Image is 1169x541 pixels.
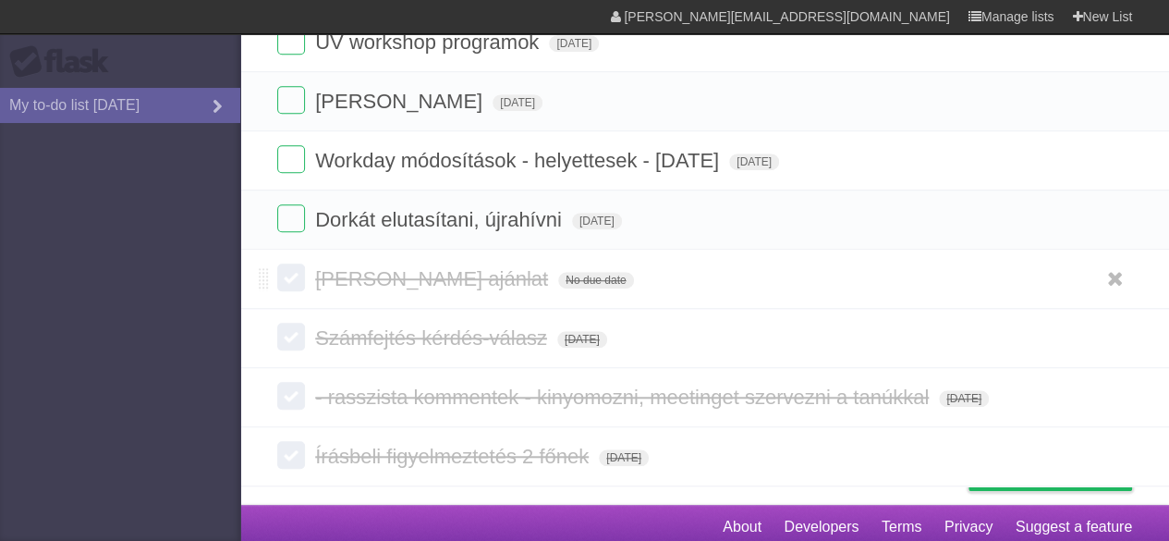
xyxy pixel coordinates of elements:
[9,45,120,79] div: Flask
[315,31,543,54] span: ÜV workshop programok
[277,323,305,350] label: Done
[1007,458,1123,490] span: Buy me a coffee
[277,27,305,55] label: Done
[315,149,724,172] span: Workday módosítások - helyettesek - [DATE]
[315,386,933,409] span: - rasszista kommentek - kinyomozni, meetinget szervezni a tanúkkal
[599,449,649,466] span: [DATE]
[277,86,305,114] label: Done
[729,154,779,170] span: [DATE]
[315,208,566,231] span: Dorkát elutasítani, újrahívni
[572,213,622,229] span: [DATE]
[277,382,305,410] label: Done
[315,267,553,290] span: [PERSON_NAME] ajánlat
[558,272,633,289] span: No due date
[549,35,599,52] span: [DATE]
[277,204,305,232] label: Done
[939,390,989,407] span: [DATE]
[277,264,305,291] label: Done
[315,326,552,350] span: Számfejtés kérdés-válasz
[277,145,305,173] label: Done
[277,441,305,469] label: Done
[493,94,542,111] span: [DATE]
[315,90,487,113] span: [PERSON_NAME]
[557,331,607,348] span: [DATE]
[315,445,593,468] span: Írásbeli figyelmeztetés 2 főnek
